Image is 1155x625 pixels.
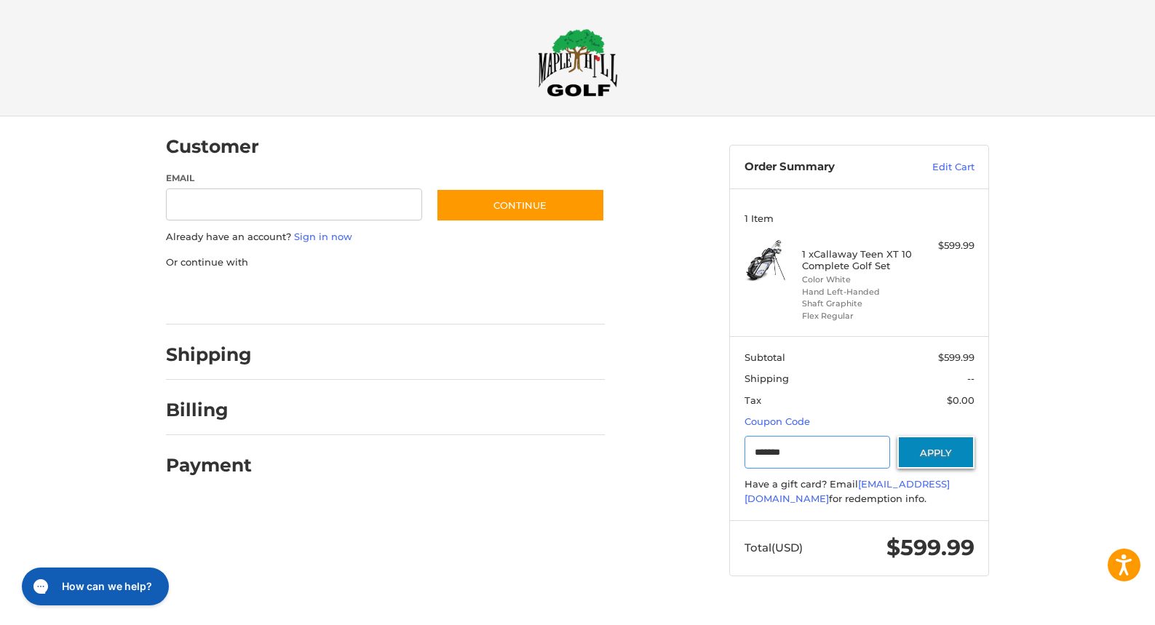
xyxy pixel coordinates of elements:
[166,172,422,185] label: Email
[917,239,975,253] div: $599.99
[162,284,271,310] iframe: PayPal-paypal
[745,373,789,384] span: Shipping
[745,477,975,506] div: Have a gift card? Email for redemption info.
[967,373,975,384] span: --
[408,284,517,310] iframe: PayPal-venmo
[802,310,913,322] li: Flex Regular
[166,230,605,244] p: Already have an account?
[166,135,259,158] h2: Customer
[897,436,975,469] button: Apply
[745,541,803,554] span: Total (USD)
[802,286,913,298] li: Hand Left-Handed
[901,160,975,175] a: Edit Cart
[15,562,173,610] iframe: Gorgias live chat messenger
[166,399,251,421] h2: Billing
[294,231,352,242] a: Sign in now
[538,28,618,97] img: Maple Hill Golf
[436,188,605,222] button: Continue
[166,255,605,270] p: Or continue with
[802,274,913,286] li: Color White
[745,351,785,363] span: Subtotal
[886,534,975,561] span: $599.99
[938,351,975,363] span: $599.99
[745,478,950,504] a: [EMAIL_ADDRESS][DOMAIN_NAME]
[745,436,891,469] input: Gift Certificate or Coupon Code
[745,212,975,224] h3: 1 Item
[166,454,252,477] h2: Payment
[802,248,913,272] h4: 1 x Callaway Teen XT 10 Complete Golf Set
[745,394,761,406] span: Tax
[947,394,975,406] span: $0.00
[745,415,810,427] a: Coupon Code
[802,298,913,310] li: Shaft Graphite
[285,284,394,310] iframe: PayPal-paylater
[166,343,252,366] h2: Shipping
[745,160,901,175] h3: Order Summary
